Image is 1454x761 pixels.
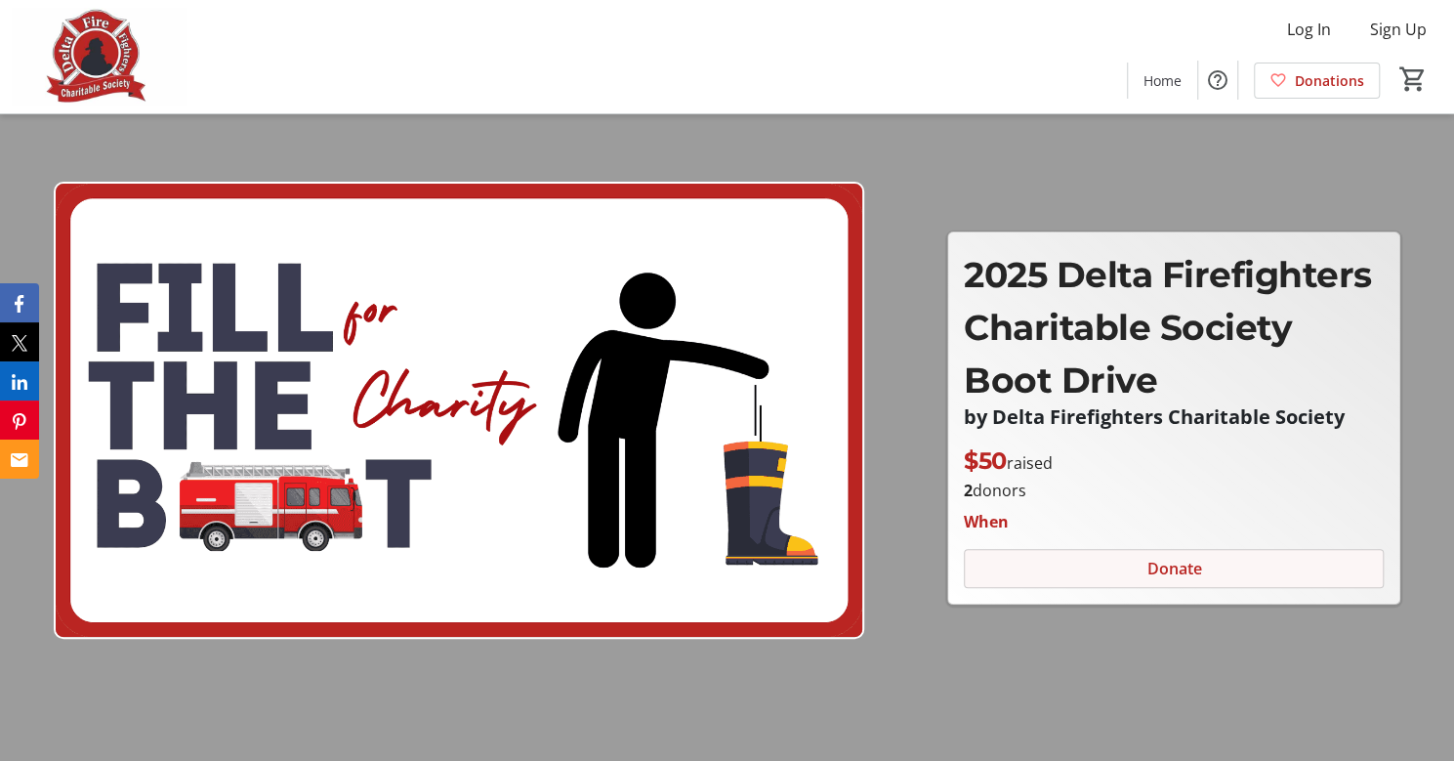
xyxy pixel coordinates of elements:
[964,444,1053,479] p: raised
[54,182,865,638] img: Campaign CTA Media Photo
[964,480,973,501] b: 2
[964,549,1384,588] button: Donate
[964,446,1007,475] span: $50
[1395,62,1431,97] button: Cart
[1198,61,1237,100] button: Help
[1271,14,1347,45] button: Log In
[1143,70,1182,91] span: Home
[964,253,1372,402] span: 2025 Delta Firefighters Charitable Society Boot Drive
[1295,70,1364,91] span: Donations
[1128,63,1197,99] a: Home
[1287,18,1331,41] span: Log In
[1146,557,1201,580] span: Donate
[964,510,1009,533] div: When
[964,479,1384,502] p: donors
[964,406,1384,428] p: by Delta Firefighters Charitable Society
[12,8,186,106] img: Delta Firefighters Charitable Society's Logo
[1370,18,1427,41] span: Sign Up
[1254,63,1380,99] a: Donations
[1354,14,1442,45] button: Sign Up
